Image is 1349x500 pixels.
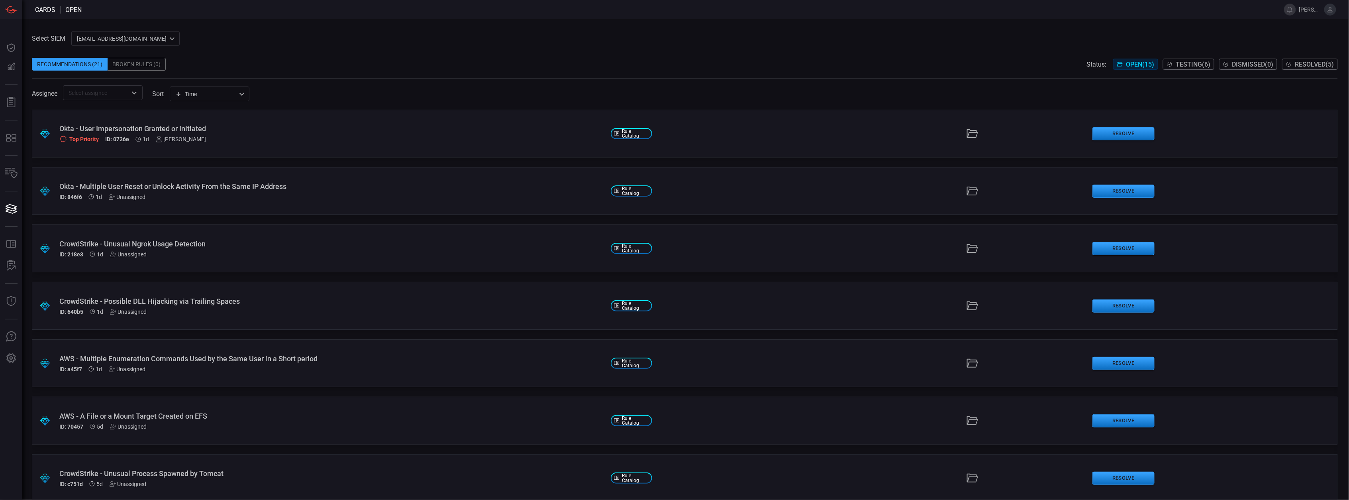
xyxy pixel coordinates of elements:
button: Resolve [1092,299,1155,313]
span: Status: [1087,61,1107,68]
span: Rule Catalog [622,473,649,483]
button: Resolve [1092,472,1155,485]
div: [PERSON_NAME] [156,136,206,142]
div: Recommendations (21) [32,58,108,71]
span: Oct 13, 2025 4:45 AM [97,251,104,258]
p: [EMAIL_ADDRESS][DOMAIN_NAME] [77,35,167,43]
button: Rule Catalog [2,235,21,254]
button: Open(15) [1113,59,1158,70]
label: Select SIEM [32,35,65,42]
div: Unassigned [110,481,147,487]
span: open [65,6,82,14]
button: Dashboard [2,38,21,57]
span: Rule Catalog [622,358,649,368]
button: Reports [2,93,21,112]
button: Resolve [1092,127,1155,140]
div: Unassigned [110,423,147,430]
span: Oct 09, 2025 8:09 AM [97,423,104,430]
button: Threat Intelligence [2,292,21,311]
div: AWS - Multiple Enumeration Commands Used by the Same User in a Short period [59,354,604,363]
span: Oct 13, 2025 4:46 AM [143,136,149,142]
button: Ask Us A Question [2,327,21,346]
span: Assignee [32,90,57,97]
div: CrowdStrike - Unusual Process Spawned by Tomcat [59,469,604,478]
div: Top Priority [59,135,99,143]
span: Oct 09, 2025 8:09 AM [97,481,103,487]
span: Oct 13, 2025 4:45 AM [96,194,102,200]
button: Detections [2,57,21,77]
label: sort [152,90,164,98]
button: Dismissed(0) [1219,59,1277,70]
span: Testing ( 6 ) [1176,61,1211,68]
span: Dismissed ( 0 ) [1232,61,1274,68]
span: Cards [35,6,55,14]
button: Resolve [1092,185,1155,198]
div: CrowdStrike - Possible DLL Hijacking via Trailing Spaces [59,297,604,305]
span: Rule Catalog [622,301,649,311]
button: Resolve [1092,242,1155,255]
span: Oct 13, 2025 4:45 AM [97,309,104,315]
span: Open ( 15 ) [1126,61,1155,68]
div: Okta - User Impersonation Granted or Initiated [59,124,604,133]
div: Unassigned [110,309,147,315]
span: Rule Catalog [622,129,649,138]
span: Rule Catalog [622,186,649,196]
button: Testing(6) [1163,59,1214,70]
button: Cards [2,199,21,219]
h5: ID: a45f7 [59,366,82,372]
button: Resolve [1092,414,1155,427]
span: Oct 13, 2025 4:44 AM [96,366,102,372]
button: Open [129,87,140,98]
h5: ID: 70457 [59,423,83,430]
div: Unassigned [110,251,147,258]
span: Rule Catalog [622,416,649,425]
div: AWS - A File or a Mount Target Created on EFS [59,412,604,420]
div: Broken Rules (0) [108,58,166,71]
h5: ID: 846f6 [59,194,82,200]
h5: ID: c751d [59,481,83,487]
h5: ID: 218e3 [59,251,83,258]
input: Select assignee [65,88,127,98]
button: Resolve [1092,357,1155,370]
div: Okta - Multiple User Reset or Unlock Activity From the Same IP Address [59,182,604,191]
h5: ID: 0726e [105,136,129,143]
span: [PERSON_NAME].[PERSON_NAME] [1299,6,1321,13]
button: Inventory [2,164,21,183]
div: Time [175,90,237,98]
h5: ID: 640b5 [59,309,83,315]
span: Resolved ( 5 ) [1295,61,1334,68]
span: Rule Catalog [622,244,649,253]
div: Unassigned [109,366,146,372]
button: Resolved(5) [1282,59,1338,70]
div: CrowdStrike - Unusual Ngrok Usage Detection [59,240,604,248]
div: Unassigned [109,194,146,200]
button: ALERT ANALYSIS [2,256,21,276]
button: Preferences [2,349,21,368]
button: MITRE - Detection Posture [2,128,21,148]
